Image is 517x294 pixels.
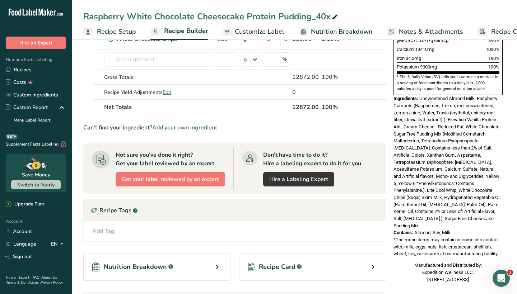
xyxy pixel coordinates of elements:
a: Hire a Labeling Expert [263,172,334,186]
div: g [243,55,247,64]
iframe: Intercom live chat [493,270,510,287]
span: 68mcg [434,38,448,43]
a: Language [6,238,36,250]
span: Nutrition Breakdown [104,262,167,272]
span: Notes & Attachments [399,27,463,37]
div: Save Money [22,171,50,179]
span: Recipe Setup [97,27,136,37]
a: Nutrition Breakdown [299,24,372,40]
span: Edit [163,89,171,96]
th: Net Totals [103,99,291,114]
div: EN [51,240,66,248]
span: 13410mg [415,47,434,52]
span: 190% [488,56,499,61]
a: About Us . [6,275,57,285]
a: Customize Label [223,24,284,40]
a: FAQ . [33,275,41,280]
span: 190% [488,64,499,70]
button: Get your label reviewed by an expert [116,172,225,186]
button: Switch to Yearly [11,180,61,189]
div: Don't have time to do it? Hire a labeling expert to do it for you [263,151,361,168]
div: Gross Totals [104,73,210,81]
span: [MEDICAL_DATA] [397,38,433,43]
span: Almond, Soy, Milk [414,230,451,235]
div: Custom Report [6,104,48,111]
span: Contains: [393,230,413,235]
span: Recipe Card [259,262,295,272]
span: *The menu items may contain or come into contact with: milk, eggs, nuts, fish, crustacean, shellf... [393,237,499,256]
div: Upgrade Plan [6,201,44,208]
a: Hire an Expert . [6,275,31,280]
span: Get your label reviewed by an expert [122,175,219,184]
span: Iron [397,56,405,61]
span: Nutrition Breakdown [311,27,372,37]
span: Unsweetened Almond Milk, Raspberry Compote (Raspberries, frozen, red, unsweetened, Lemon Juice, W... [393,96,500,228]
input: Add Ingredient [104,52,210,67]
span: Switch to Yearly [17,181,55,188]
span: Customize Label [235,27,284,37]
a: Recipe Setup [83,24,136,40]
div: Add Tag [92,227,115,236]
div: Recipe Yield Adjustments [104,89,210,96]
span: Ingredients: [393,96,418,101]
span: Recipe Builder [164,26,208,36]
div: 0 [292,88,319,96]
div: 100% [322,73,352,81]
span: 340% [488,38,499,43]
a: Terms & Conditions . [6,280,41,285]
button: Hire an Expert [6,37,66,49]
span: 34.2mg [406,56,421,61]
div: Can't find your ingredient? [83,123,386,132]
span: 1 [507,270,513,275]
div: Not sure you've done it right? Get your label reviewed by an expert [116,151,214,168]
span: Add your own ingredient [152,123,217,132]
div: BETA [6,134,18,139]
span: 1030% [486,47,499,52]
div: Raspberry White Chocolate Cheesecake Protein Pudding_40x [83,10,339,23]
th: 12872.00 [291,99,320,114]
span: Calcium [397,47,414,52]
div: Recipe Tags [84,200,386,221]
section: * The % Daily Value (DV) tells you how much a nutrient in a serving of food contributes to a dail... [397,74,499,92]
th: 100% [320,99,354,114]
span: 9000mg [420,64,437,70]
a: Notes & Attachments [387,24,463,40]
span: Potassium [397,64,419,70]
a: Recipe Builder [150,23,208,40]
a: Privacy Policy [41,280,63,285]
div: 12872.00 [292,73,319,81]
div: Manufactured and Distributed by; Expedition Wellness LLC. [STREET_ADDRESS] [393,262,503,283]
